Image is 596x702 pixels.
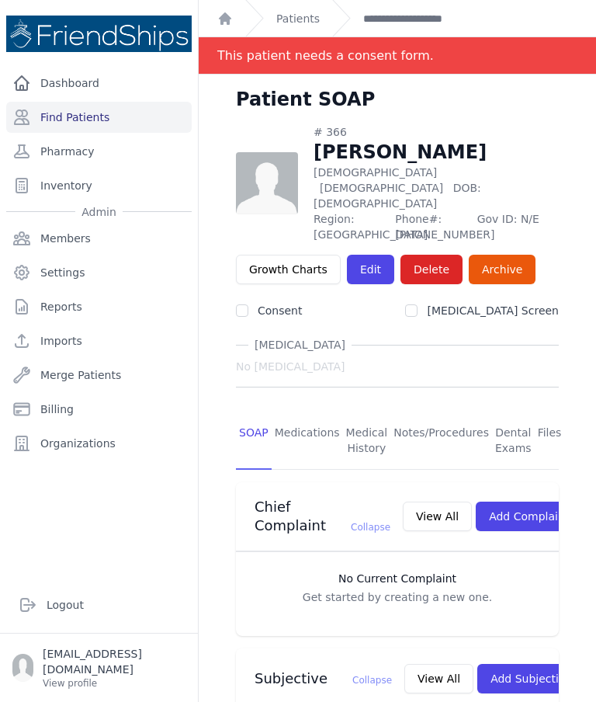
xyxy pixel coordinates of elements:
[236,412,272,470] a: SOAP
[400,255,463,284] button: Delete
[6,394,192,425] a: Billing
[12,646,185,690] a: [EMAIL_ADDRESS][DOMAIN_NAME] View profile
[347,255,394,284] a: Edit
[343,412,391,470] a: Medical History
[6,16,192,52] img: Medical Missions EMR
[404,664,473,693] button: View All
[477,211,559,242] span: Gov ID: N/E
[43,677,185,690] p: View profile
[255,498,390,535] h3: Chief Complaint
[403,502,472,531] button: View All
[6,360,192,391] a: Merge Patients
[535,412,565,470] a: Files
[236,359,345,374] span: No [MEDICAL_DATA]
[236,412,559,470] nav: Tabs
[236,255,341,284] a: Growth Charts
[251,589,543,605] p: Get started by creating a new one.
[320,182,443,194] span: [DEMOGRAPHIC_DATA]
[6,136,192,167] a: Pharmacy
[12,589,185,620] a: Logout
[217,37,434,74] div: This patient needs a consent form.
[477,664,585,693] button: Add Subjective
[248,337,352,353] span: [MEDICAL_DATA]
[476,502,582,531] button: Add Complaint
[314,140,559,165] h1: [PERSON_NAME]
[351,522,390,533] span: Collapse
[352,675,392,686] span: Collapse
[314,165,559,211] p: [DEMOGRAPHIC_DATA]
[6,291,192,322] a: Reports
[199,37,596,75] div: Notification
[6,170,192,201] a: Inventory
[390,412,492,470] a: Notes/Procedures
[75,204,123,220] span: Admin
[6,102,192,133] a: Find Patients
[6,428,192,459] a: Organizations
[251,571,543,586] h3: No Current Complaint
[6,257,192,288] a: Settings
[258,304,302,317] label: Consent
[314,211,386,242] span: Region: [GEOGRAPHIC_DATA]
[469,255,535,284] a: Archive
[6,223,192,254] a: Members
[276,11,320,26] a: Patients
[6,68,192,99] a: Dashboard
[43,646,185,677] p: [EMAIL_ADDRESS][DOMAIN_NAME]
[492,412,535,470] a: Dental Exams
[272,412,343,470] a: Medications
[236,152,298,214] img: person-242608b1a05df3501eefc295dc1bc67a.jpg
[427,304,559,317] label: [MEDICAL_DATA] Screen
[314,124,559,140] div: # 366
[395,211,467,242] span: Phone#: [PHONE_NUMBER]
[255,669,392,688] h3: Subjective
[236,87,375,112] h1: Patient SOAP
[6,325,192,356] a: Imports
